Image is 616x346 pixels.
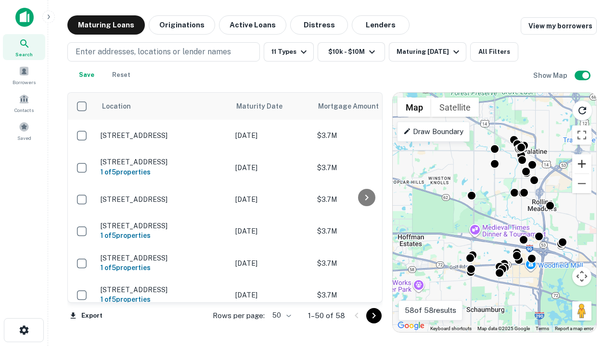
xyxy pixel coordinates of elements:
p: [DATE] [235,130,308,141]
p: [DATE] [235,258,308,269]
button: Reload search area [572,100,592,121]
button: Show satellite imagery [431,98,479,117]
span: Maturity Date [236,100,295,112]
img: Google [395,320,427,332]
a: Terms (opens in new tab) [536,326,549,331]
p: [DATE] [235,226,308,236]
button: Lenders [352,15,410,35]
button: Active Loans [219,15,286,35]
a: Contacts [3,90,45,116]
p: 1–50 of 58 [308,310,345,321]
button: Maturing [DATE] [389,42,466,62]
p: $3.7M [317,290,413,300]
p: [STREET_ADDRESS] [101,195,226,204]
button: Save your search to get updates of matches that match your search criteria. [71,65,102,85]
th: Maturity Date [231,93,312,120]
button: All Filters [470,42,518,62]
a: Borrowers [3,62,45,88]
span: Location [102,100,131,112]
iframe: Chat Widget [568,269,616,315]
a: Report a map error [555,326,593,331]
p: [DATE] [235,290,308,300]
p: [STREET_ADDRESS] [101,222,226,230]
img: capitalize-icon.png [15,8,34,27]
h6: 1 of 5 properties [101,262,226,273]
span: Borrowers [13,78,36,86]
span: Contacts [14,106,34,114]
p: $3.7M [317,162,413,173]
p: 58 of 58 results [405,305,456,316]
a: Open this area in Google Maps (opens a new window) [395,320,427,332]
p: $3.7M [317,226,413,236]
p: [STREET_ADDRESS] [101,131,226,140]
th: Mortgage Amount [312,93,418,120]
button: 11 Types [264,42,314,62]
a: Search [3,34,45,60]
p: [STREET_ADDRESS] [101,285,226,294]
button: Map camera controls [572,267,591,286]
h6: 1 of 5 properties [101,230,226,241]
button: Show street map [398,98,431,117]
p: Draw Boundary [403,126,463,137]
div: 0 0 [393,93,596,332]
p: Rows per page: [213,310,265,321]
span: Saved [17,134,31,142]
h6: 1 of 5 properties [101,294,226,305]
button: Zoom out [572,174,591,193]
button: Toggle fullscreen view [572,125,591,145]
p: [STREET_ADDRESS] [101,158,226,166]
p: $3.7M [317,194,413,205]
div: Maturing [DATE] [397,46,462,58]
button: $10k - $10M [318,42,385,62]
h6: Show Map [533,70,569,81]
p: [DATE] [235,162,308,173]
a: Saved [3,118,45,144]
p: $3.7M [317,130,413,141]
div: 50 [269,309,293,322]
button: Export [67,309,105,323]
h6: 1 of 5 properties [101,167,226,177]
button: Zoom in [572,154,591,173]
th: Location [96,93,231,120]
p: [DATE] [235,194,308,205]
button: Reset [106,65,137,85]
button: Maturing Loans [67,15,145,35]
button: Originations [149,15,215,35]
a: View my borrowers [521,17,597,35]
p: [STREET_ADDRESS] [101,254,226,262]
button: Enter addresses, locations or lender names [67,42,260,62]
button: Go to next page [366,308,382,323]
span: Search [15,50,33,58]
p: Enter addresses, locations or lender names [76,46,231,58]
button: Distress [290,15,348,35]
span: Map data ©2025 Google [477,326,530,331]
button: Keyboard shortcuts [430,325,472,332]
p: $3.7M [317,258,413,269]
span: Mortgage Amount [318,100,391,112]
